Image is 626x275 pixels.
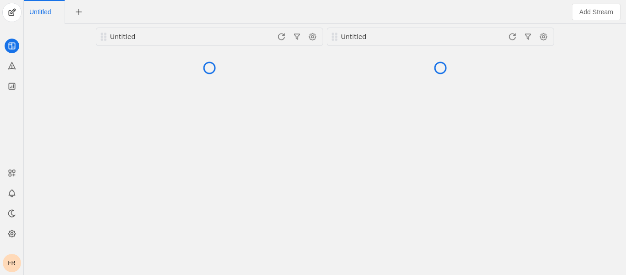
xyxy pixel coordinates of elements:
[71,8,87,15] app-icon-button: New Tab
[341,32,450,41] div: Untitled
[3,254,21,272] button: FR
[579,7,613,17] span: Add Stream
[572,4,621,20] button: Add Stream
[110,32,219,41] div: Untitled
[29,9,51,15] span: Click to edit name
